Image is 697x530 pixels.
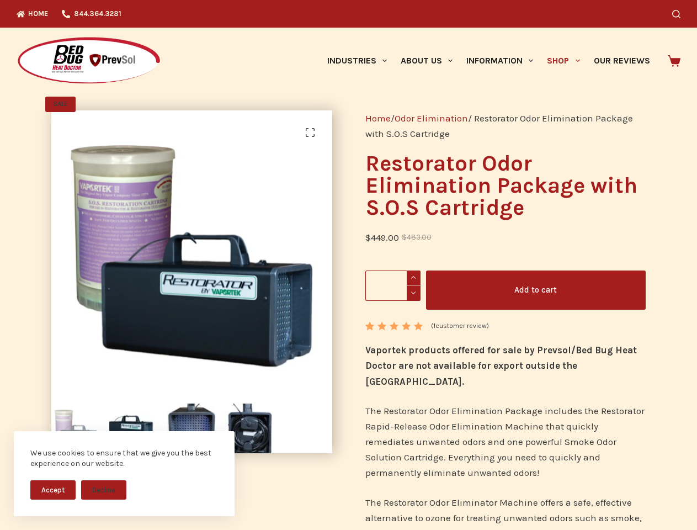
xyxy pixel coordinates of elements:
a: Industries [320,28,393,94]
button: Decline [81,480,126,500]
a: Information [460,28,540,94]
img: Restorator Odor Elimination Package with S.O.S Cartridge - Image 2 [109,404,159,453]
button: Add to cart [426,271,646,310]
bdi: 449.00 [365,232,399,243]
a: Our Reviews [587,28,657,94]
input: Product quantity [365,271,421,301]
img: Prevsol/Bed Bug Heat Doctor [17,36,161,86]
div: We use cookies to ensure that we give you the best experience on our website. [30,448,218,469]
img: Restorator Odor Elimination Package with S.O.S Cartridge - Image 4 [225,404,274,453]
img: Restorator Odor Elimination Package with S.O.S Cartridge - Image 3 [167,404,216,453]
span: 1 [365,322,373,339]
button: Accept [30,480,76,500]
h1: Restorator Odor Elimination Package with S.O.S Cartridge [365,152,646,219]
strong: Vaportek products offered for sale by Prevsol/Bed Bug Heat Doctor are not available for export ou... [365,344,637,386]
bdi: 483.00 [402,233,432,241]
a: Home [365,113,391,124]
nav: Breadcrumb [365,110,646,141]
a: (1customer review) [431,321,489,332]
a: View full-screen image gallery [299,121,321,144]
nav: Primary [320,28,657,94]
img: Restorator Rapid Release Odor Eliminator and Smoke Odor Solution Cartridge [51,404,101,453]
button: Open LiveChat chat widget [9,4,42,38]
a: Odor Elimination [395,113,468,124]
a: About Us [393,28,459,94]
div: Rated 5.00 out of 5 [365,322,424,330]
p: The Restorator Odor Elimination Package includes the Restorator Rapid-Release Odor Elimination Ma... [365,403,646,480]
span: Rated out of 5 based on customer rating [365,322,424,381]
a: Shop [540,28,587,94]
span: $ [365,232,371,243]
button: Search [672,10,680,18]
span: SALE [45,97,76,112]
span: 1 [433,322,435,330]
span: $ [402,233,407,241]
